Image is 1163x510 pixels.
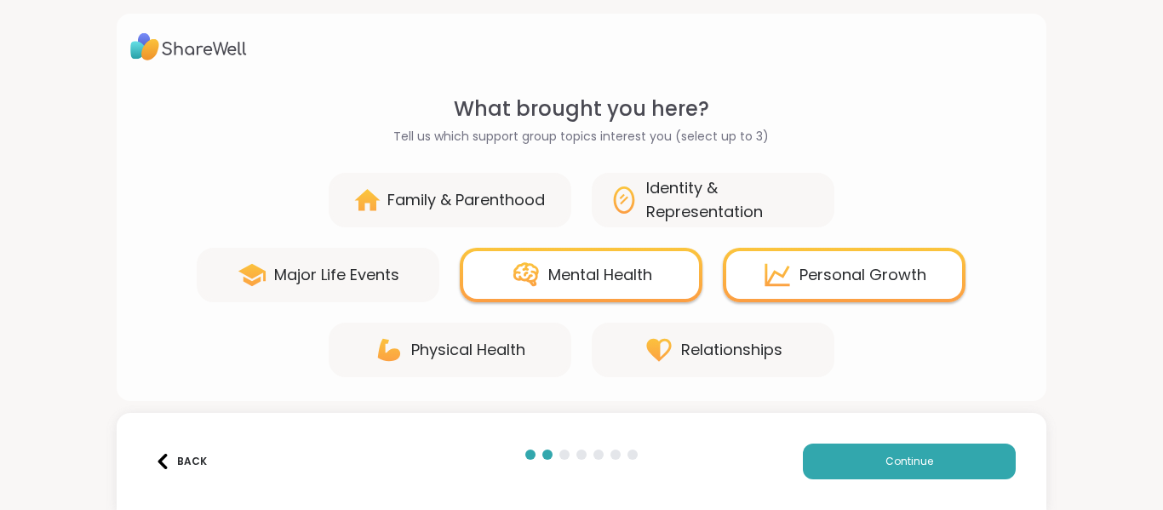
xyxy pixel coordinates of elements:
div: Physical Health [411,338,525,362]
div: Family & Parenthood [387,188,545,212]
span: Continue [885,454,933,469]
div: Identity & Representation [646,176,817,224]
div: Back [155,454,207,469]
button: Back [147,444,215,479]
span: What brought you here? [454,94,709,124]
div: Mental Health [548,263,652,287]
div: Major Life Events [274,263,399,287]
button: Continue [803,444,1016,479]
div: Relationships [681,338,782,362]
span: Tell us which support group topics interest you (select up to 3) [393,128,769,146]
div: Personal Growth [799,263,926,287]
img: ShareWell Logo [130,27,247,66]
